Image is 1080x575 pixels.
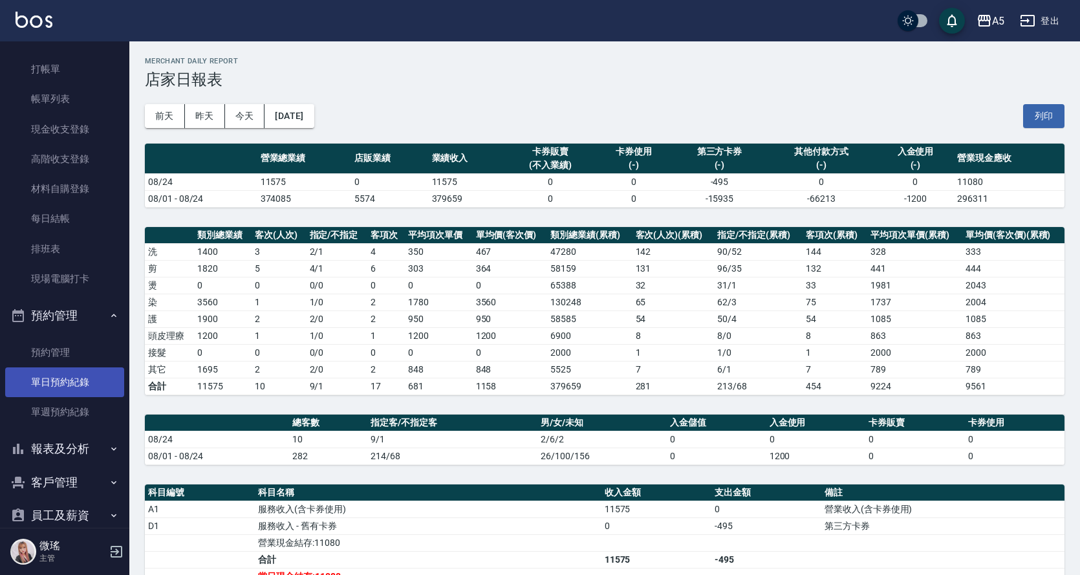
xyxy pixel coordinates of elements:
[867,243,962,260] td: 328
[880,145,951,158] div: 入金使用
[547,277,632,294] td: 65388
[766,448,866,464] td: 1200
[16,12,52,28] img: Logo
[673,190,766,207] td: -15935
[145,448,289,464] td: 08/01 - 08/24
[194,327,252,344] td: 1200
[39,539,105,552] h5: 微瑤
[877,173,955,190] td: 0
[289,415,367,431] th: 總客數
[429,173,506,190] td: 11575
[257,190,351,207] td: 374085
[367,227,405,244] th: 客項次
[632,294,715,310] td: 65
[145,415,1064,465] table: a dense table
[405,310,473,327] td: 950
[265,104,314,128] button: [DATE]
[5,114,124,144] a: 現金收支登錄
[252,361,307,378] td: 2
[667,415,766,431] th: 入金儲值
[598,145,669,158] div: 卡券使用
[255,517,601,534] td: 服務收入 - 舊有卡券
[473,310,548,327] td: 950
[766,431,866,448] td: 0
[547,260,632,277] td: 58159
[252,243,307,260] td: 3
[595,190,673,207] td: 0
[367,277,405,294] td: 0
[632,260,715,277] td: 131
[145,344,194,361] td: 接髮
[145,57,1064,65] h2: Merchant Daily Report
[289,431,367,448] td: 10
[225,104,265,128] button: 今天
[711,551,821,568] td: -495
[5,84,124,114] a: 帳單列表
[962,243,1064,260] td: 333
[5,367,124,397] a: 單日預約紀錄
[867,344,962,361] td: 2000
[145,173,257,190] td: 08/24
[5,338,124,367] a: 預約管理
[803,243,867,260] td: 144
[5,234,124,264] a: 排班表
[252,294,307,310] td: 1
[255,484,601,501] th: 科目名稱
[632,327,715,344] td: 8
[803,310,867,327] td: 54
[367,310,405,327] td: 2
[257,144,351,174] th: 營業總業績
[821,484,1064,501] th: 備註
[714,361,803,378] td: 6 / 1
[867,310,962,327] td: 1085
[547,294,632,310] td: 130248
[405,361,473,378] td: 848
[5,54,124,84] a: 打帳單
[145,294,194,310] td: 染
[714,277,803,294] td: 31 / 1
[307,294,368,310] td: 1 / 0
[714,260,803,277] td: 96 / 35
[405,243,473,260] td: 350
[667,448,766,464] td: 0
[965,415,1064,431] th: 卡券使用
[252,344,307,361] td: 0
[803,277,867,294] td: 33
[547,327,632,344] td: 6900
[711,484,821,501] th: 支出金額
[473,344,548,361] td: 0
[307,361,368,378] td: 2 / 0
[473,294,548,310] td: 3560
[509,145,592,158] div: 卡券販賣
[255,501,601,517] td: 服務收入(含卡券使用)
[5,264,124,294] a: 現場電腦打卡
[145,361,194,378] td: 其它
[867,277,962,294] td: 1981
[770,158,874,172] div: (-)
[803,227,867,244] th: 客項次(累積)
[601,484,711,501] th: 收入金額
[711,501,821,517] td: 0
[5,432,124,466] button: 報表及分析
[803,378,867,395] td: 454
[5,466,124,499] button: 客戶管理
[367,243,405,260] td: 4
[367,431,537,448] td: 9/1
[714,294,803,310] td: 62 / 3
[145,260,194,277] td: 剪
[351,173,429,190] td: 0
[185,104,225,128] button: 昨天
[145,190,257,207] td: 08/01 - 08/24
[954,190,1064,207] td: 296311
[473,227,548,244] th: 單均價(客次價)
[962,294,1064,310] td: 2004
[5,204,124,233] a: 每日結帳
[803,260,867,277] td: 132
[547,227,632,244] th: 類別總業績(累積)
[145,484,255,501] th: 科目編號
[252,327,307,344] td: 1
[405,344,473,361] td: 0
[367,327,405,344] td: 1
[145,71,1064,89] h3: 店家日報表
[473,378,548,395] td: 1158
